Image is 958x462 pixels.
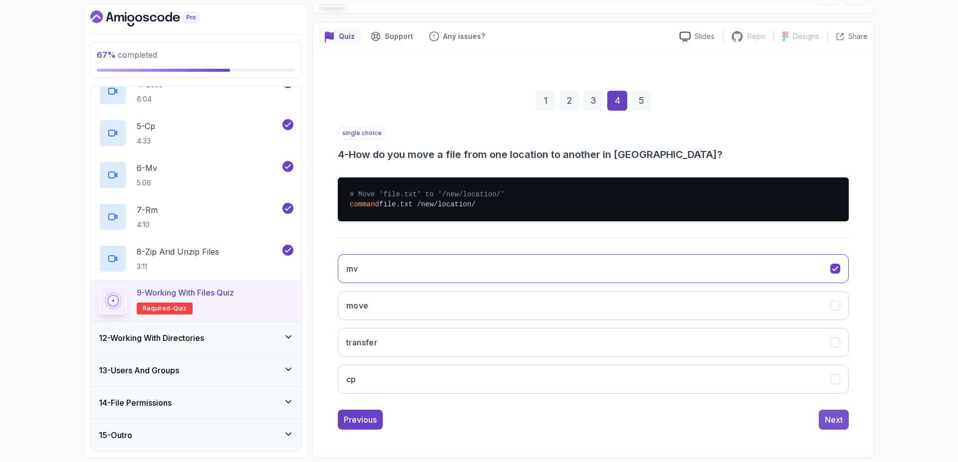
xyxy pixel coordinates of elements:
[346,373,356,385] h3: cp
[344,414,377,426] div: Previous
[607,91,627,111] div: 4
[559,91,579,111] div: 2
[338,254,849,283] button: mv
[338,365,849,394] button: cp
[91,387,301,419] button: 14-File Permissions
[338,127,386,140] p: single choice
[99,429,132,441] h3: 15 - Outro
[99,245,293,273] button: 8-Zip and Unzip Files3:11
[137,246,219,258] p: 8 - Zip and Unzip Files
[319,28,361,44] button: quiz button
[90,10,222,26] a: Dashboard
[97,50,116,60] span: 67 %
[346,300,369,311] h3: move
[99,119,293,147] button: 5-Cp4:33
[338,177,849,221] pre: file.txt /new/location/
[848,31,868,41] p: Share
[747,31,765,41] p: Repo
[695,31,715,41] p: Slides
[365,28,419,44] button: Support button
[137,136,155,146] p: 4:33
[137,120,155,132] p: 5 - Cp
[338,291,849,320] button: move
[385,31,413,41] p: Support
[173,305,187,312] span: quiz
[338,328,849,357] button: transfer
[99,203,293,231] button: 7-Rm4:10
[338,148,849,161] h3: 4 - How do you move a file from one location to another in [GEOGRAPHIC_DATA]?
[137,287,234,299] p: 9 - Working with Files Quiz
[99,77,293,105] button: 4-Less6:04
[137,94,163,104] p: 6:04
[143,305,173,312] span: Required-
[423,28,491,44] button: Feedback button
[583,91,603,111] div: 3
[99,397,172,409] h3: 14 - File Permissions
[819,410,849,430] button: Next
[350,200,379,208] span: command
[137,178,157,188] p: 5:06
[99,287,293,314] button: 9-Working with Files QuizRequired-quiz
[91,419,301,451] button: 15-Outro
[137,262,219,272] p: 3:11
[672,31,722,42] a: Slides
[443,31,485,41] p: Any issues?
[137,204,158,216] p: 7 - Rm
[535,91,555,111] div: 1
[97,50,157,60] span: completed
[338,410,383,430] button: Previous
[827,31,868,41] button: Share
[339,31,355,41] p: Quiz
[350,190,505,198] span: # Move 'file.txt' to '/new/location/'
[346,263,358,275] h3: mv
[91,354,301,386] button: 13-Users And Groups
[137,220,158,230] p: 4:10
[91,322,301,354] button: 12-Working With Directories
[825,414,843,426] div: Next
[99,332,204,344] h3: 12 - Working With Directories
[99,364,179,376] h3: 13 - Users And Groups
[631,91,651,111] div: 5
[793,31,819,41] p: Designs
[137,162,157,174] p: 6 - Mv
[99,161,293,189] button: 6-Mv5:06
[346,336,377,348] h3: transfer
